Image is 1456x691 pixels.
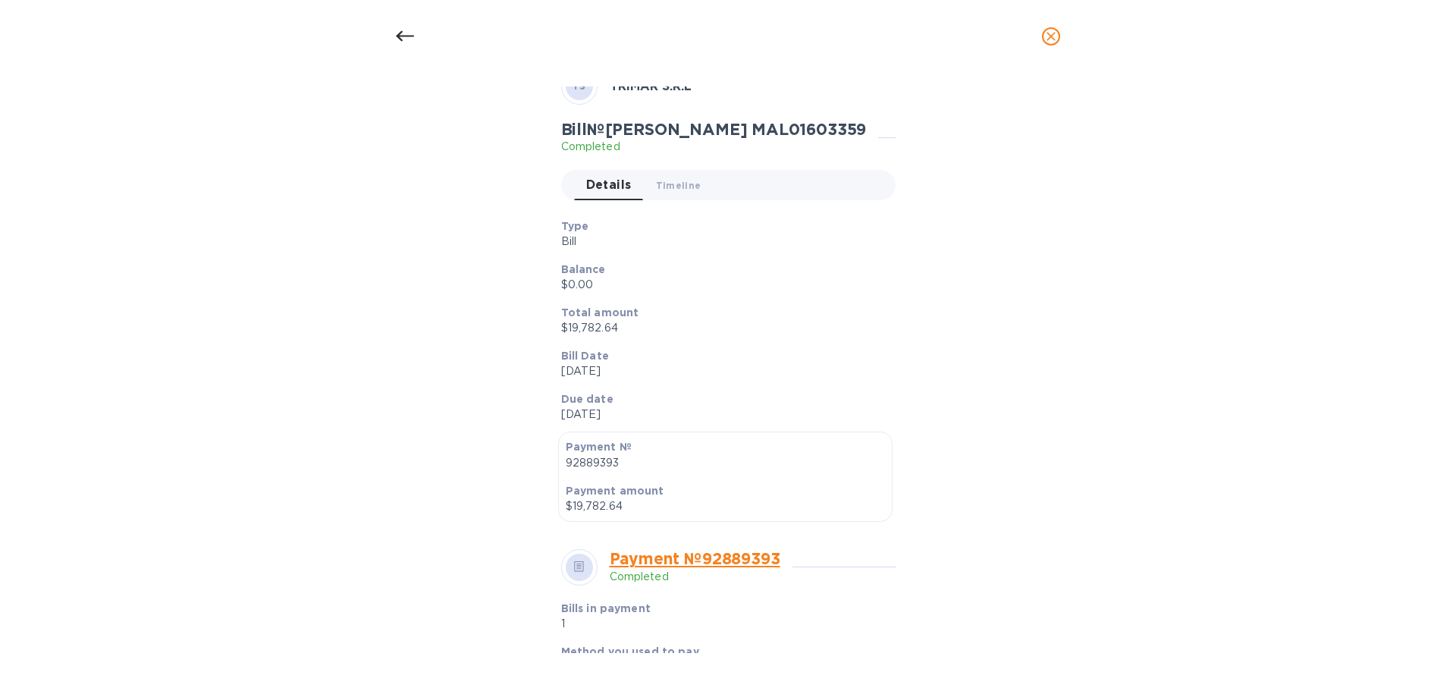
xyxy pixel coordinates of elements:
[610,569,780,585] p: Completed
[561,139,867,155] p: Completed
[573,80,586,92] b: TS
[561,320,883,336] p: $19,782.64
[561,363,883,379] p: [DATE]
[1033,18,1069,55] button: close
[561,393,613,405] b: Due date
[561,407,883,422] p: [DATE]
[566,441,632,453] b: Payment №
[566,498,885,514] p: $19,782.64
[586,174,632,196] span: Details
[656,177,701,193] span: Timeline
[610,549,780,568] a: Payment № 92889393
[561,263,606,275] b: Balance
[566,455,885,471] p: 92889393
[561,234,883,250] p: Bill
[561,120,867,139] h2: Bill № [PERSON_NAME] MAL01603359
[566,485,664,497] b: Payment amount
[610,79,692,93] b: TRIMAR S.R.L
[561,645,699,658] b: Method you used to pay
[561,602,651,614] b: Bills in payment
[561,220,589,232] b: Type
[561,277,883,293] p: $0.00
[561,306,639,319] b: Total amount
[561,616,776,632] p: 1
[561,350,609,362] b: Bill Date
